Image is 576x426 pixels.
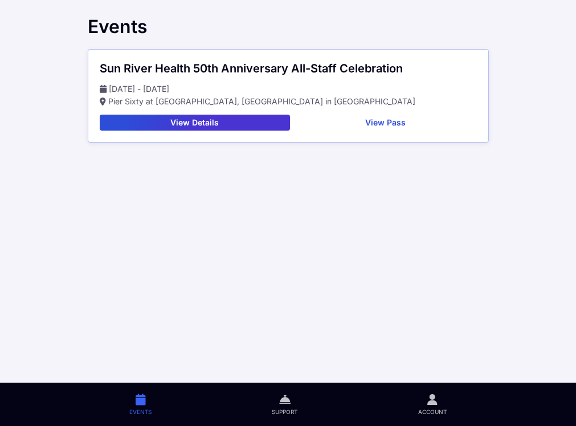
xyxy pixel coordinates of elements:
[70,383,212,426] a: Events
[212,383,358,426] a: Support
[272,408,297,416] span: Support
[100,115,290,131] button: View Details
[358,383,506,426] a: Account
[129,408,152,416] span: Events
[100,95,477,108] p: Pier Sixty at [GEOGRAPHIC_DATA], [GEOGRAPHIC_DATA] in [GEOGRAPHIC_DATA]
[295,115,477,131] button: View Pass
[100,61,477,76] div: Sun River Health 50th Anniversary All-Staff Celebration
[418,408,447,416] span: Account
[100,83,477,95] p: [DATE] - [DATE]
[88,16,489,38] div: Events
